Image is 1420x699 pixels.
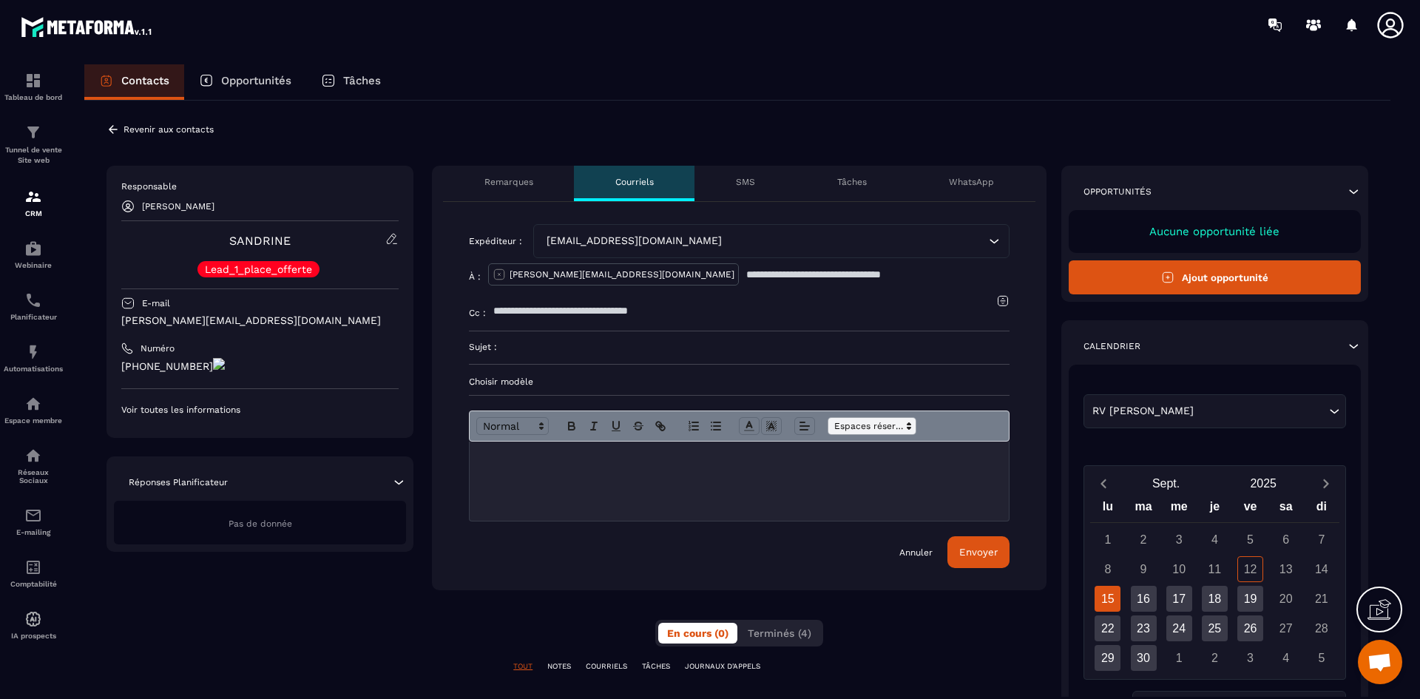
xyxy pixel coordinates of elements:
[615,176,654,188] p: Courriels
[1131,527,1157,553] div: 2
[1166,645,1192,671] div: 1
[1090,496,1339,671] div: Calendar wrapper
[1131,556,1157,582] div: 9
[1308,556,1334,582] div: 14
[142,297,170,309] p: E-mail
[24,610,42,628] img: automations
[124,124,214,135] p: Revenir aux contacts
[24,395,42,413] img: automations
[213,358,225,370] img: actions-icon.png
[513,661,532,672] p: TOUT
[586,661,627,672] p: COURRIELS
[533,224,1010,258] div: Search for option
[1083,186,1152,197] p: Opportunités
[24,507,42,524] img: email
[543,233,725,249] span: [EMAIL_ADDRESS][DOMAIN_NAME]
[1304,496,1339,522] div: di
[667,627,728,639] span: En cours (0)
[642,661,670,672] p: TÂCHES
[1083,225,1346,238] p: Aucune opportunité liée
[221,74,291,87] p: Opportunités
[484,176,533,188] p: Remarques
[1089,403,1197,419] span: RV [PERSON_NAME]
[1069,260,1361,294] button: Ajout opportunité
[1268,496,1304,522] div: sa
[685,661,760,672] p: JOURNAUX D'APPELS
[1358,640,1402,684] div: Ouvrir le chat
[1131,586,1157,612] div: 16
[510,269,734,280] p: [PERSON_NAME][EMAIL_ADDRESS][DOMAIN_NAME]
[4,547,63,599] a: accountantaccountantComptabilité
[4,145,63,166] p: Tunnel de vente Site web
[469,341,497,353] p: Sujet :
[306,64,396,100] a: Tâches
[1202,527,1228,553] div: 4
[1126,496,1161,522] div: ma
[121,180,399,192] p: Responsable
[1237,615,1263,641] div: 26
[121,314,399,328] p: [PERSON_NAME][EMAIL_ADDRESS][DOMAIN_NAME]
[24,447,42,465] img: social-network
[736,176,755,188] p: SMS
[4,436,63,496] a: social-networksocial-networkRéseaux Sociaux
[1083,340,1140,352] p: Calendrier
[4,384,63,436] a: automationsautomationsEspace membre
[547,661,571,672] p: NOTES
[469,376,1010,388] p: Choisir modèle
[343,74,381,87] p: Tâches
[1237,586,1263,612] div: 19
[739,623,820,644] button: Terminés (4)
[4,580,63,588] p: Comptabilité
[1095,645,1120,671] div: 29
[469,271,481,283] p: À :
[142,201,214,212] p: [PERSON_NAME]
[837,176,867,188] p: Tâches
[1095,527,1120,553] div: 1
[1202,615,1228,641] div: 25
[1083,394,1346,428] div: Search for option
[1118,470,1215,496] button: Open months overlay
[229,519,292,529] span: Pas de donnée
[1090,473,1118,493] button: Previous month
[24,72,42,90] img: formation
[1197,496,1232,522] div: je
[949,176,994,188] p: WhatsApp
[1166,586,1192,612] div: 17
[1090,527,1339,671] div: Calendar days
[1131,615,1157,641] div: 23
[1312,473,1339,493] button: Next month
[1273,586,1299,612] div: 20
[947,536,1010,568] button: Envoyer
[4,112,63,177] a: formationformationTunnel de vente Site web
[24,291,42,309] img: scheduler
[469,307,486,319] p: Cc :
[4,229,63,280] a: automationsautomationsWebinaire
[1131,645,1157,671] div: 30
[1095,615,1120,641] div: 22
[4,416,63,425] p: Espace membre
[84,64,184,100] a: Contacts
[725,233,985,249] input: Search for option
[1197,403,1325,419] input: Search for option
[4,61,63,112] a: formationformationTableau de bord
[4,528,63,536] p: E-mailing
[4,496,63,547] a: emailemailE-mailing
[21,13,154,40] img: logo
[1308,586,1334,612] div: 21
[1095,556,1120,582] div: 8
[899,547,933,558] a: Annuler
[1214,470,1312,496] button: Open years overlay
[1202,556,1228,582] div: 11
[141,342,175,354] p: Numéro
[121,74,169,87] p: Contacts
[1273,527,1299,553] div: 6
[4,365,63,373] p: Automatisations
[1095,586,1120,612] div: 15
[1202,586,1228,612] div: 18
[658,623,737,644] button: En cours (0)
[24,124,42,141] img: formation
[4,261,63,269] p: Webinaire
[4,209,63,217] p: CRM
[1166,615,1192,641] div: 24
[1237,527,1263,553] div: 5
